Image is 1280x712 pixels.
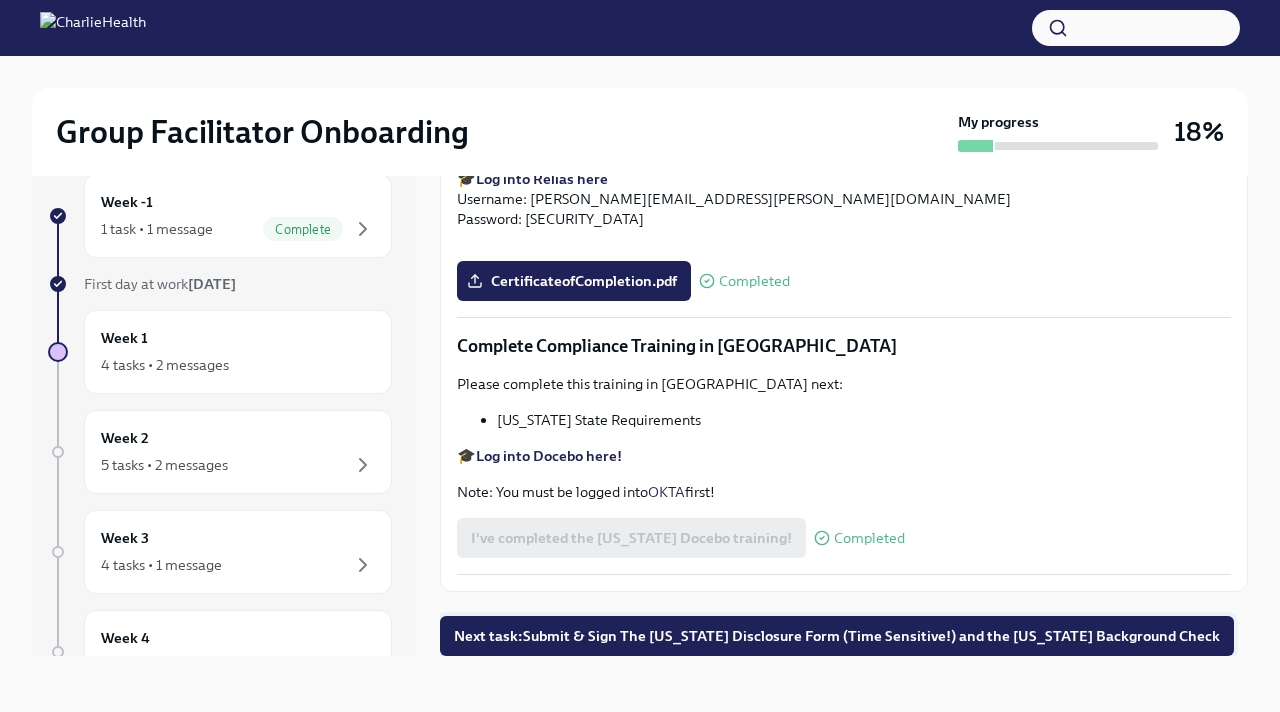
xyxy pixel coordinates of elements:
span: Completed [719,274,790,289]
p: Please complete this training in [GEOGRAPHIC_DATA] next: [457,374,1231,394]
div: 4 tasks • 1 message [101,555,222,575]
span: CertificateofCompletion.pdf [471,271,677,291]
li: [US_STATE] State Requirements [497,410,1231,430]
h6: Week 3 [101,527,149,549]
h6: Week 1 [101,327,148,349]
div: 4 tasks • 2 messages [101,355,229,375]
a: Log into Relias here [476,170,608,188]
label: CertificateofCompletion.pdf [457,261,691,301]
a: Week 25 tasks • 2 messages [48,410,392,494]
div: 5 tasks • 2 messages [101,455,228,475]
a: Week 41 task [48,610,392,694]
span: Completed [834,531,905,546]
a: Week 14 tasks • 2 messages [48,310,392,394]
h6: Week 4 [101,627,150,649]
button: Next task:Submit & Sign The [US_STATE] Disclosure Form (Time Sensitive!) and the [US_STATE] Backg... [440,616,1234,656]
span: Complete [263,222,343,237]
h6: Week -1 [101,191,153,213]
span: Next task : Submit & Sign The [US_STATE] Disclosure Form (Time Sensitive!) and the [US_STATE] Bac... [454,626,1220,646]
div: 1 task [101,655,136,675]
p: 🎓 Username: [PERSON_NAME][EMAIL_ADDRESS][PERSON_NAME][DOMAIN_NAME] Password: [SECURITY_DATA] [457,169,1231,229]
a: Log into Docebo here! [476,447,622,465]
p: 🎓 [457,446,1231,466]
h2: Group Facilitator Onboarding [56,112,469,152]
a: Week -11 task • 1 messageComplete [48,174,392,258]
a: OKTA [648,483,685,501]
span: First day at work [84,275,236,293]
p: Complete Compliance Training in [GEOGRAPHIC_DATA] [457,334,1231,358]
a: Week 34 tasks • 1 message [48,510,392,594]
strong: My progress [958,112,1039,132]
p: Note: You must be logged into first! [457,482,1231,502]
div: 1 task • 1 message [101,219,213,239]
img: CharlieHealth [40,12,146,44]
a: First day at work[DATE] [48,274,392,294]
h3: 18% [1174,114,1224,150]
h6: Week 2 [101,427,149,449]
strong: [DATE] [188,275,236,293]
